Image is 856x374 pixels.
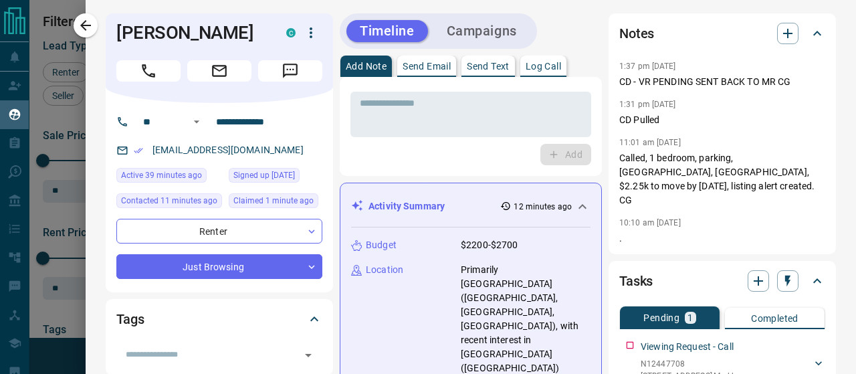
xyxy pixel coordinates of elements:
[116,193,222,212] div: Tue Oct 14 2025
[619,100,676,109] p: 1:31 pm [DATE]
[346,62,387,71] p: Add Note
[366,238,397,252] p: Budget
[461,238,518,252] p: $2200-$2700
[433,20,530,42] button: Campaigns
[641,358,749,370] p: N12447708
[116,219,322,244] div: Renter
[467,62,510,71] p: Send Text
[687,313,693,322] p: 1
[403,62,451,71] p: Send Email
[526,62,561,71] p: Log Call
[116,168,222,187] div: Tue Oct 14 2025
[152,145,304,155] a: [EMAIL_ADDRESS][DOMAIN_NAME]
[619,113,825,127] p: CD Pulled
[299,346,318,365] button: Open
[619,138,681,147] p: 11:01 am [DATE]
[619,231,825,246] p: .
[619,17,825,50] div: Notes
[187,60,251,82] span: Email
[368,199,445,213] p: Activity Summary
[619,270,653,292] h2: Tasks
[751,314,798,323] p: Completed
[258,60,322,82] span: Message
[619,23,654,44] h2: Notes
[351,194,591,219] div: Activity Summary12 minutes ago
[514,201,572,213] p: 12 minutes ago
[233,194,314,207] span: Claimed 1 minute ago
[116,308,144,330] h2: Tags
[121,169,202,182] span: Active 39 minutes ago
[116,254,322,279] div: Just Browsing
[619,218,681,227] p: 10:10 am [DATE]
[619,265,825,297] div: Tasks
[116,303,322,335] div: Tags
[233,169,295,182] span: Signed up [DATE]
[619,151,825,207] p: Called, 1 bedroom, parking, [GEOGRAPHIC_DATA], [GEOGRAPHIC_DATA], $2.25k to move by [DATE], listi...
[619,75,825,89] p: CD - VR PENDING SENT BACK TO MR CG
[229,168,322,187] div: Sun Sep 07 2025
[346,20,428,42] button: Timeline
[641,340,734,354] p: Viewing Request - Call
[116,60,181,82] span: Call
[366,263,403,277] p: Location
[116,22,266,43] h1: [PERSON_NAME]
[121,194,217,207] span: Contacted 11 minutes ago
[643,313,679,322] p: Pending
[286,28,296,37] div: condos.ca
[229,193,322,212] div: Tue Oct 14 2025
[189,114,205,130] button: Open
[619,62,676,71] p: 1:37 pm [DATE]
[134,146,143,155] svg: Email Verified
